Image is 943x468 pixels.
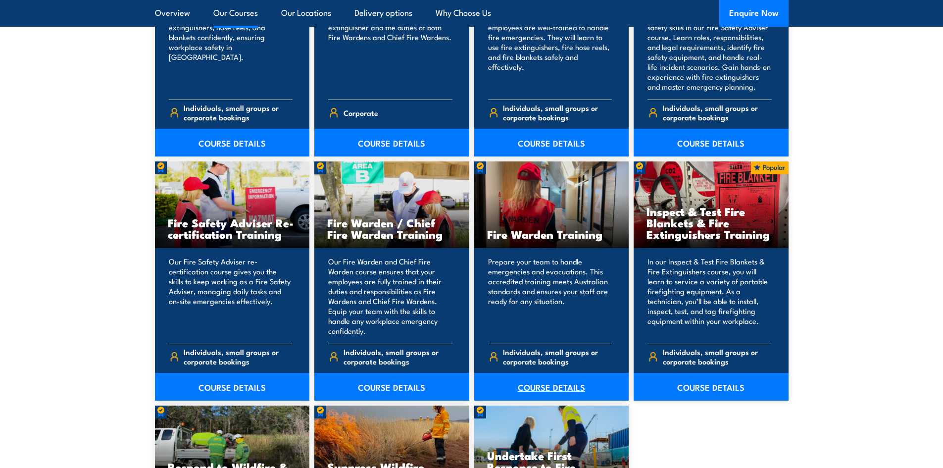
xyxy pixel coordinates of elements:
[184,103,293,122] span: Individuals, small groups or corporate bookings
[646,206,776,240] h3: Inspect & Test Fire Blankets & Fire Extinguishers Training
[155,373,310,401] a: COURSE DETAILS
[487,228,616,240] h3: Fire Warden Training
[634,373,789,401] a: COURSE DETAILS
[328,2,452,92] p: Our Fire Combo Awareness Day includes training on how to use a fire extinguisher and the duties o...
[474,129,629,156] a: COURSE DETAILS
[169,257,293,336] p: Our Fire Safety Adviser re-certification course gives you the skills to keep working as a Fire Sa...
[474,373,629,401] a: COURSE DETAILS
[327,217,456,240] h3: Fire Warden / Chief Fire Warden Training
[488,257,612,336] p: Prepare your team to handle emergencies and evacuations. This accredited training meets Australia...
[663,103,772,122] span: Individuals, small groups or corporate bookings
[647,2,772,92] p: Equip your team in [GEOGRAPHIC_DATA] with key fire safety skills in our Fire Safety Adviser cours...
[344,105,378,120] span: Corporate
[314,373,469,401] a: COURSE DETAILS
[488,2,612,92] p: Our Fire Extinguisher and Fire Warden course will ensure your employees are well-trained to handl...
[634,129,789,156] a: COURSE DETAILS
[168,217,297,240] h3: Fire Safety Adviser Re-certification Training
[184,347,293,366] span: Individuals, small groups or corporate bookings
[503,103,612,122] span: Individuals, small groups or corporate bookings
[328,257,452,336] p: Our Fire Warden and Chief Fire Warden course ensures that your employees are fully trained in the...
[663,347,772,366] span: Individuals, small groups or corporate bookings
[503,347,612,366] span: Individuals, small groups or corporate bookings
[155,129,310,156] a: COURSE DETAILS
[647,257,772,336] p: In our Inspect & Test Fire Blankets & Fire Extinguishers course, you will learn to service a vari...
[314,129,469,156] a: COURSE DETAILS
[344,347,452,366] span: Individuals, small groups or corporate bookings
[169,2,293,92] p: Train your team in essential fire safety. Learn to use fire extinguishers, hose reels, and blanke...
